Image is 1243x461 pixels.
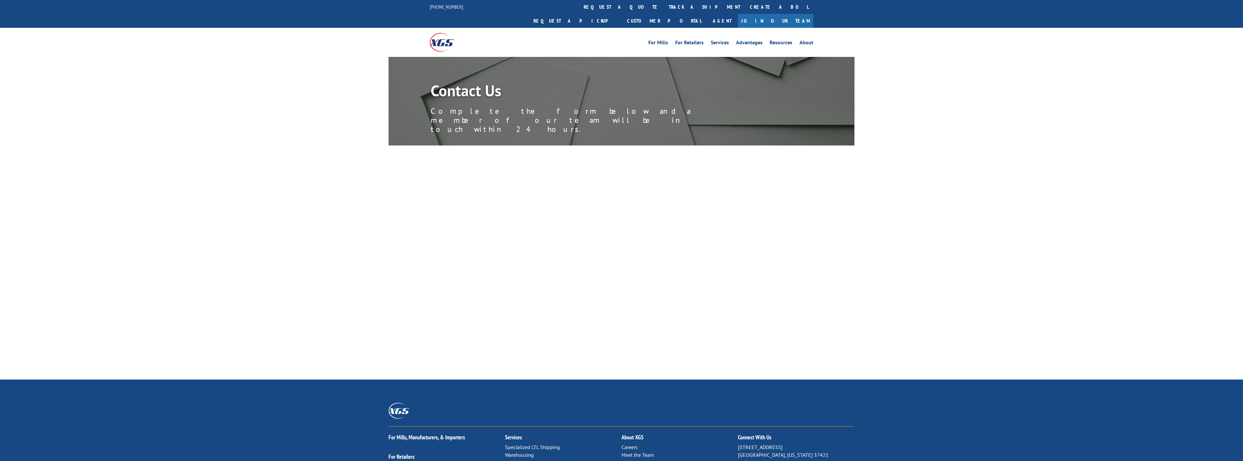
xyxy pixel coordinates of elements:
[505,444,560,450] a: Specialized LTL Shipping
[799,40,813,47] a: About
[738,444,854,459] p: [STREET_ADDRESS] [GEOGRAPHIC_DATA], [US_STATE] 37421
[621,434,643,441] a: About XGS
[770,40,792,47] a: Resources
[738,434,854,444] h2: Connect With Us
[711,40,729,47] a: Services
[675,40,704,47] a: For Retailers
[394,166,854,359] iframe: Form 0
[389,453,414,460] a: For Retailers
[505,434,522,441] a: Services
[389,434,465,441] a: For Mills, Manufacturers, & Importers
[430,4,463,10] a: [PHONE_NUMBER]
[648,40,668,47] a: For Mills
[431,107,722,134] p: Complete the form below and a member of our team will be in touch within 24 hours.
[389,403,409,419] img: XGS_Logos_ALL_2024_All_White
[505,452,534,458] a: Warehousing
[736,40,763,47] a: Advantages
[529,14,622,28] a: Request a pickup
[706,14,738,28] a: Agent
[621,444,638,450] a: Careers
[431,83,722,102] h1: Contact Us
[622,14,706,28] a: Customer Portal
[738,14,813,28] a: Join Our Team
[621,452,654,458] a: Meet the Team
